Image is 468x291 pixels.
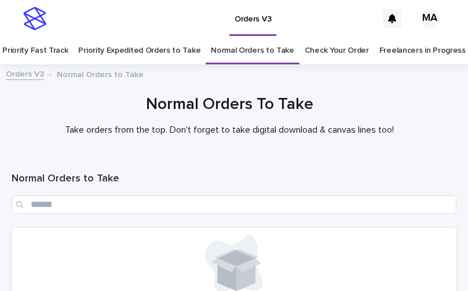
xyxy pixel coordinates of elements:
[12,94,448,115] h1: Normal Orders To Take
[421,9,439,28] div: MA
[57,67,144,80] p: Normal Orders to Take
[305,37,369,64] a: Check Your Order
[12,172,456,186] h1: Normal Orders to Take
[12,195,456,214] input: Search
[211,37,294,64] a: Normal Orders to Take
[23,7,46,30] img: stacker-logo-s-only.png
[379,37,466,64] a: Freelancers in Progress
[2,37,68,64] a: Priority Fast Track
[78,37,200,64] a: Priority Expedited Orders to Take
[6,67,44,80] a: Orders V3
[12,125,448,136] p: Take orders from the top. Don't forget to take digital download & canvas lines too!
